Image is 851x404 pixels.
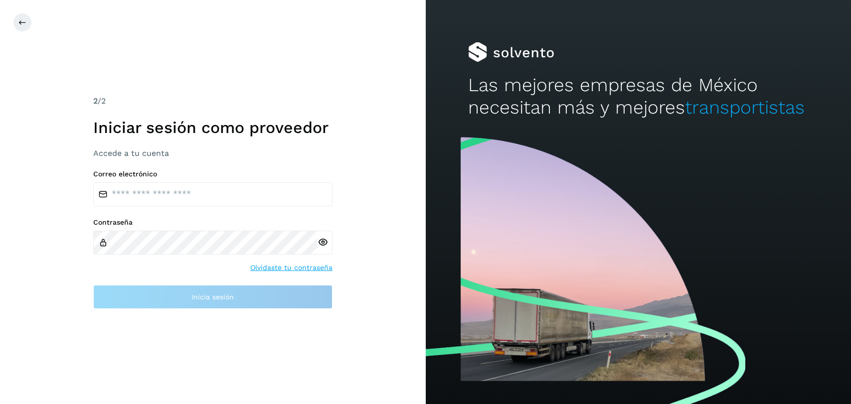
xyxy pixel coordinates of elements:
[93,218,333,227] label: Contraseña
[93,148,333,158] h3: Accede a tu cuenta
[93,170,333,178] label: Correo electrónico
[93,285,333,309] button: Inicia sesión
[191,293,234,300] span: Inicia sesión
[93,96,98,106] span: 2
[93,95,333,107] div: /2
[93,118,333,137] h1: Iniciar sesión como proveedor
[468,74,809,119] h2: Las mejores empresas de México necesitan más y mejores
[685,97,805,118] span: transportistas
[250,263,333,273] a: Olvidaste tu contraseña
